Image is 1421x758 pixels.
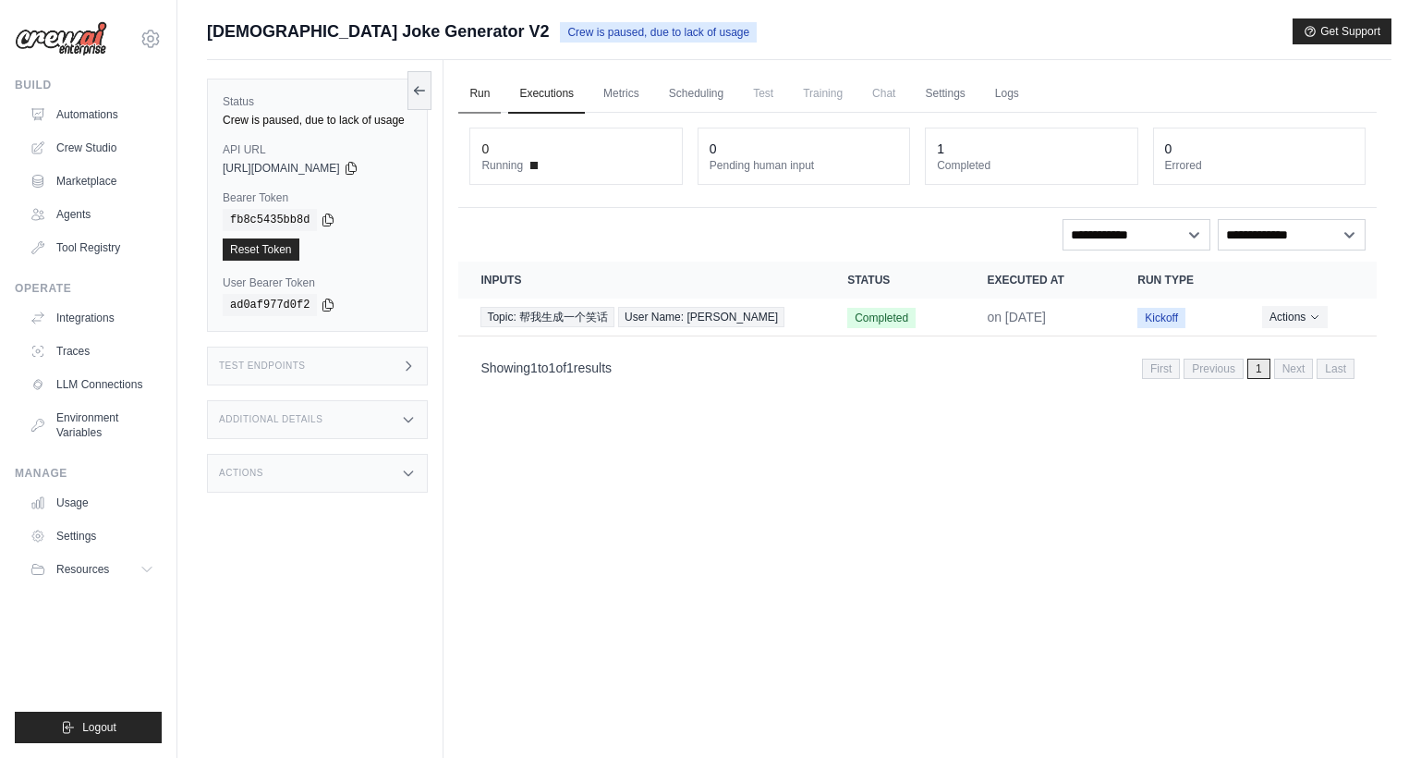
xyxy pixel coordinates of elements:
[223,275,412,290] label: User Bearer Token
[480,359,612,377] p: Showing to of results
[22,233,162,263] a: Tool Registry
[22,200,162,229] a: Agents
[22,133,162,163] a: Crew Studio
[223,142,412,157] label: API URL
[566,361,574,375] span: 1
[219,414,322,425] h3: Additional Details
[223,161,340,176] span: [URL][DOMAIN_NAME]
[15,78,162,92] div: Build
[223,238,299,261] a: Reset Token
[1165,140,1172,158] div: 0
[937,140,944,158] div: 1
[984,75,1030,114] a: Logs
[15,712,162,743] button: Logout
[847,308,916,328] span: Completed
[1142,359,1354,379] nav: Pagination
[618,307,784,327] span: User Name: [PERSON_NAME]
[710,158,898,173] dt: Pending human input
[914,75,976,114] a: Settings
[658,75,735,114] a: Scheduling
[22,100,162,129] a: Automations
[22,521,162,551] a: Settings
[560,22,757,43] span: Crew is paused, due to lack of usage
[1142,359,1180,379] span: First
[1274,359,1314,379] span: Next
[965,262,1115,299] th: Executed at
[56,562,109,577] span: Resources
[22,488,162,518] a: Usage
[223,209,317,231] code: fb8c5435bb8d
[825,262,965,299] th: Status
[592,75,650,114] a: Metrics
[223,113,412,128] div: Crew is paused, due to lack of usage
[710,140,717,158] div: 0
[1165,158,1354,173] dt: Errored
[22,336,162,366] a: Traces
[223,190,412,205] label: Bearer Token
[481,158,523,173] span: Running
[22,303,162,333] a: Integrations
[15,466,162,481] div: Manage
[219,468,263,479] h3: Actions
[1115,262,1240,299] th: Run Type
[1184,359,1244,379] span: Previous
[792,75,854,112] span: Training is not available until the deployment is complete
[1247,359,1270,379] span: 1
[22,370,162,399] a: LLM Connections
[530,361,538,375] span: 1
[549,361,556,375] span: 1
[223,94,412,109] label: Status
[22,166,162,196] a: Marketplace
[1262,306,1328,328] button: Actions for execution
[15,21,107,56] img: Logo
[480,307,614,327] span: Topic: 帮我生成一个笑话
[458,262,1377,391] section: Crew executions table
[15,281,162,296] div: Operate
[458,262,825,299] th: Inputs
[207,18,549,44] span: [DEMOGRAPHIC_DATA] Joke Generator V2
[223,294,317,316] code: ad0af977d0f2
[458,344,1377,391] nav: Pagination
[508,75,585,114] a: Executions
[861,75,906,112] span: Chat is not available until the deployment is complete
[742,75,784,112] span: Test
[1293,18,1391,44] button: Get Support
[1317,359,1354,379] span: Last
[82,720,116,735] span: Logout
[22,403,162,447] a: Environment Variables
[1137,308,1185,328] span: Kickoff
[987,310,1046,324] time: August 21, 2025 at 20:33 CST
[22,555,162,584] button: Resources
[481,140,489,158] div: 0
[458,75,501,114] a: Run
[937,158,1125,173] dt: Completed
[480,307,803,327] a: View execution details for Topic
[219,361,306,372] h3: Test Endpoints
